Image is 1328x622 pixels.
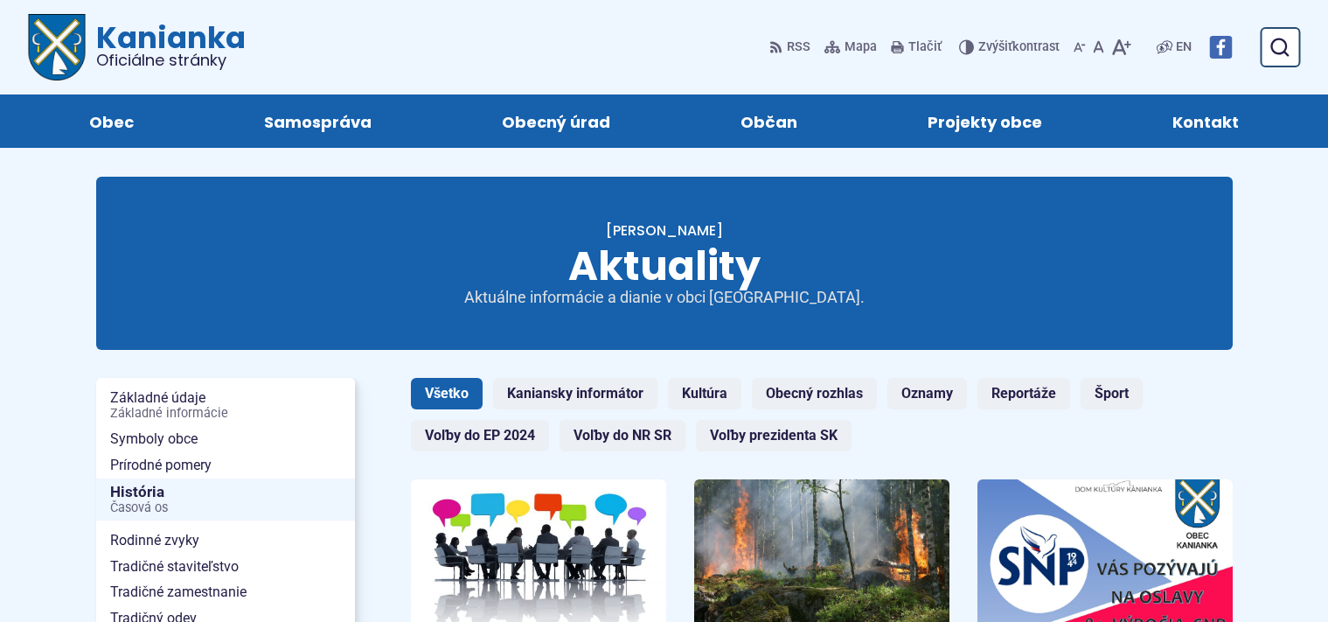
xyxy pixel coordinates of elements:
a: Základné údajeZákladné informácie [96,385,355,426]
span: RSS [787,37,810,58]
button: Zväčšiť veľkosť písma [1108,29,1135,66]
a: EN [1172,37,1195,58]
a: [PERSON_NAME] [606,220,723,241]
a: Reportáže [977,378,1070,409]
a: HistóriaČasová os [96,479,355,521]
a: RSS [769,29,814,66]
a: Samospráva [217,94,420,148]
a: Tradičné staviteľstvo [96,554,355,580]
img: Prejsť na domovskú stránku [28,14,86,80]
span: Časová os [110,501,341,515]
button: Tlačiť [887,29,945,66]
img: Prejsť na Facebook stránku [1209,36,1232,59]
a: Obecný rozhlas [752,378,877,409]
span: Kontakt [1172,94,1239,148]
a: Oznamy [887,378,967,409]
a: Šport [1081,378,1143,409]
span: Zvýšiť [978,39,1012,54]
a: Prírodné pomery [96,452,355,479]
a: Logo Kanianka, prejsť na domovskú stránku. [28,14,246,80]
span: Základné informácie [110,407,341,421]
span: Kanianka [86,23,246,68]
span: Aktuality [568,238,761,294]
a: Tradičné zamestnanie [96,579,355,605]
span: Občan [740,94,797,148]
a: Voľby prezidenta SK [696,420,852,451]
span: EN [1176,37,1192,58]
span: Samospráva [264,94,372,148]
span: Mapa [845,37,877,58]
span: Rodinné zvyky [110,528,341,554]
a: Projekty obce [880,94,1089,148]
a: Symboly obce [96,426,355,452]
a: Voľby do EP 2024 [411,420,549,451]
a: Kaniansky informátor [493,378,657,409]
span: Obec [89,94,134,148]
span: Prírodné pomery [110,452,341,479]
span: kontrast [978,40,1060,55]
button: Zmenšiť veľkosť písma [1070,29,1089,66]
button: Zvýšiťkontrast [959,29,1063,66]
span: Tradičné staviteľstvo [110,554,341,580]
a: Kultúra [668,378,741,409]
span: Tlačiť [908,40,942,55]
a: Mapa [821,29,880,66]
span: Projekty obce [928,94,1042,148]
button: Nastaviť pôvodnú veľkosť písma [1089,29,1108,66]
a: Kontakt [1124,94,1286,148]
a: Voľby do NR SR [560,420,685,451]
span: Symboly obce [110,426,341,452]
span: Základné údaje [110,385,341,426]
p: Aktuálne informácie a dianie v obci [GEOGRAPHIC_DATA]. [455,288,874,308]
a: Obecný úrad [455,94,658,148]
a: Rodinné zvyky [96,528,355,554]
span: Oficiálne stránky [96,52,246,68]
a: Občan [693,94,845,148]
span: Tradičné zamestnanie [110,579,341,605]
a: Obec [42,94,182,148]
a: Všetko [411,378,483,409]
span: História [110,479,341,521]
span: Obecný úrad [502,94,610,148]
